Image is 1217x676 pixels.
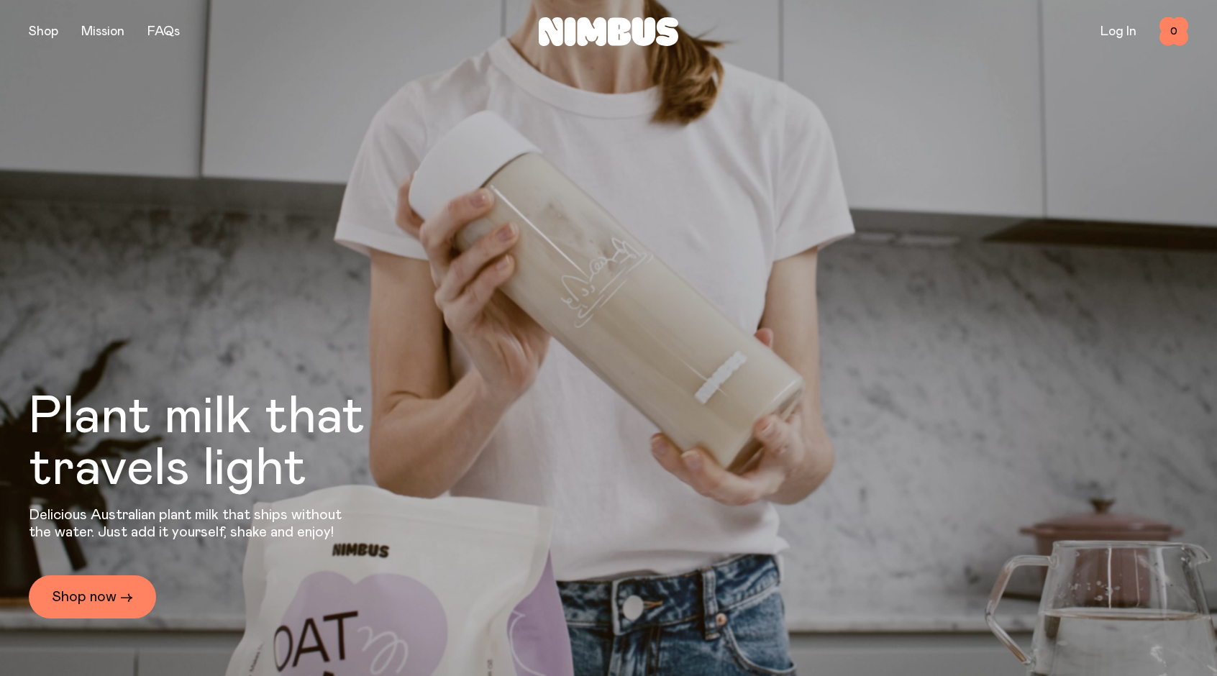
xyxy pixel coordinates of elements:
[1159,17,1188,46] button: 0
[29,575,156,618] a: Shop now →
[81,25,124,38] a: Mission
[29,391,443,495] h1: Plant milk that travels light
[1100,25,1136,38] a: Log In
[147,25,180,38] a: FAQs
[29,506,351,541] p: Delicious Australian plant milk that ships without the water. Just add it yourself, shake and enjoy!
